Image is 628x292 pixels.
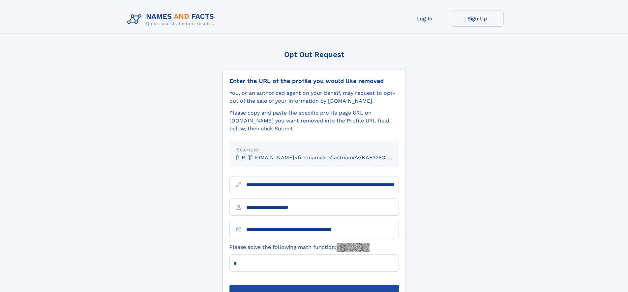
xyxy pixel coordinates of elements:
[229,77,399,85] div: Enter the URL of the profile you would like removed
[229,89,399,105] div: You, or an authorized agent on your behalf, may request to opt-out of the sale of your informatio...
[451,11,504,27] a: Sign Up
[236,146,392,154] div: Example:
[125,11,220,28] img: Logo Names and Facts
[398,11,451,27] a: Log In
[223,50,406,59] div: Opt Out Request
[229,109,399,133] div: Please copy and paste the specific profile page URL on [DOMAIN_NAME] you want removed into the Pr...
[229,243,370,252] label: Please solve the following math function:
[236,154,411,161] small: [URL][DOMAIN_NAME]<firstname>_<lastname>/NAF325G-xxxxxxxx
